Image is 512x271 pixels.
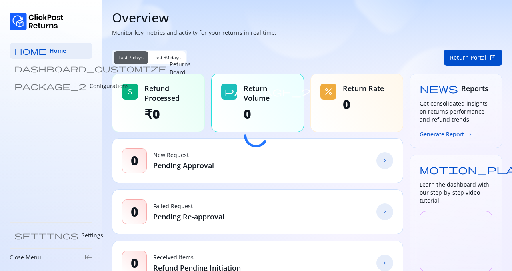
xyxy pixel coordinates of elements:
p: Settings [82,231,103,239]
span: Home [50,47,66,55]
a: package_2 Configurations [10,78,92,94]
a: home Home [10,43,92,59]
a: dashboard_customize Returns Board [10,60,92,76]
a: settings Settings [10,227,92,243]
p: Returns Board [170,60,191,76]
p: Configurations [90,82,129,90]
img: Logo [10,13,64,30]
div: Close Menukeyboard_tab_rtl [10,253,92,261]
span: package_2 [14,82,86,90]
span: dashboard_customize [14,64,166,72]
p: Close Menu [10,253,41,261]
span: home [14,47,46,55]
span: keyboard_tab_rtl [84,253,92,261]
span: settings [14,231,78,239]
